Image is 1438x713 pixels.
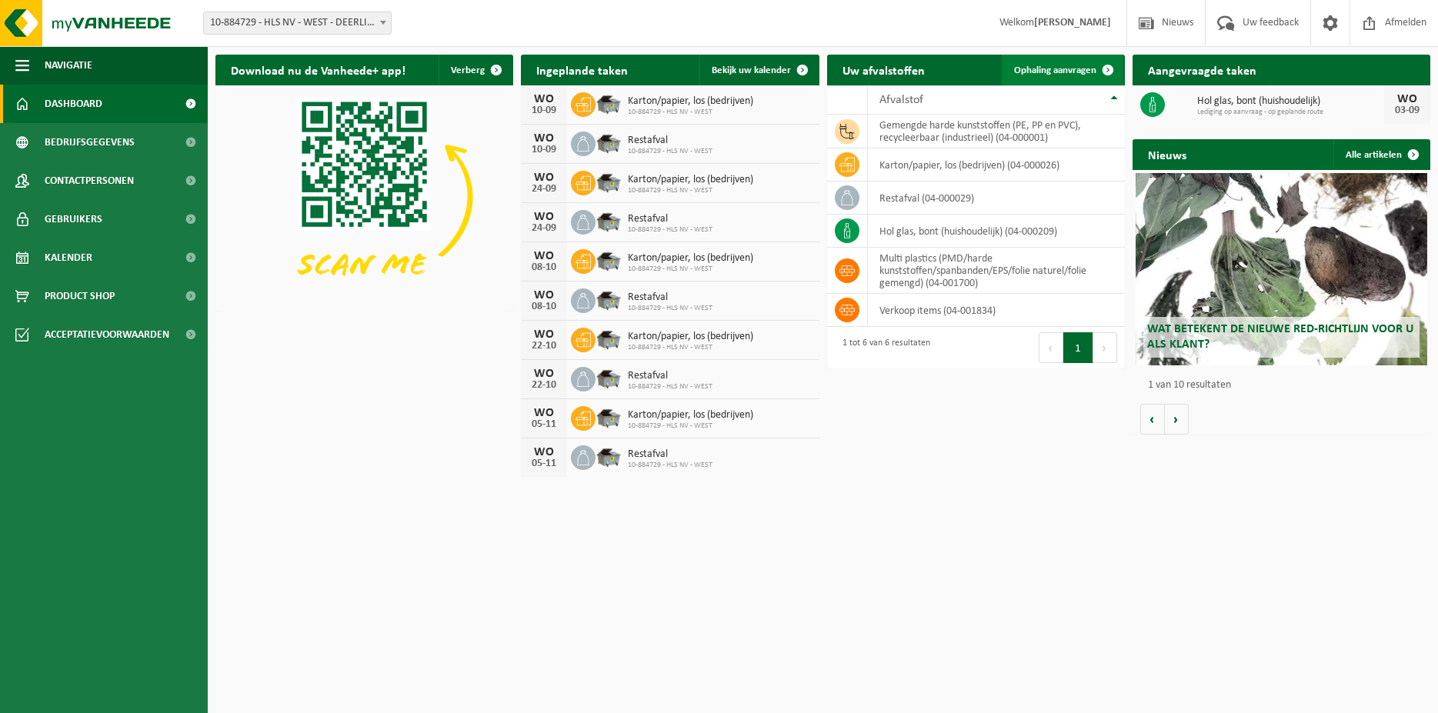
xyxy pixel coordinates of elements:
[45,85,102,123] span: Dashboard
[868,294,1125,327] td: verkoop items (04-001834)
[596,168,622,195] img: WB-5000-GAL-GY-01
[45,46,92,85] span: Navigatie
[529,458,559,469] div: 05-11
[628,213,712,225] span: Restafval
[529,105,559,116] div: 10-09
[628,174,753,186] span: Karton/papier, los (bedrijven)
[529,341,559,352] div: 22-10
[868,215,1125,248] td: hol glas, bont (huishoudelijk) (04-000209)
[1093,332,1117,363] button: Next
[215,55,421,85] h2: Download nu de Vanheede+ app!
[45,200,102,238] span: Gebruikers
[628,382,712,391] span: 10-884729 - HLS NV - WEST
[628,409,753,421] span: Karton/papier, los (bedrijven)
[628,461,712,470] span: 10-884729 - HLS NV - WEST
[1034,17,1111,28] strong: [PERSON_NAME]
[628,343,753,352] span: 10-884729 - HLS NV - WEST
[596,90,622,116] img: WB-5000-GAL-GY-01
[827,55,940,85] h2: Uw afvalstoffen
[628,225,712,235] span: 10-884729 - HLS NV - WEST
[628,95,753,108] span: Karton/papier, los (bedrijven)
[45,238,92,277] span: Kalender
[1147,323,1413,350] span: Wat betekent de nieuwe RED-richtlijn voor u als klant?
[712,65,791,75] span: Bekijk uw kalender
[521,55,643,85] h2: Ingeplande taken
[596,443,622,469] img: WB-5000-GAL-GY-01
[1392,105,1423,116] div: 03-09
[1133,139,1202,169] h2: Nieuws
[45,277,115,315] span: Product Shop
[628,186,753,195] span: 10-884729 - HLS NV - WEST
[628,147,712,156] span: 10-884729 - HLS NV - WEST
[1333,139,1429,170] a: Alle artikelen
[628,135,712,147] span: Restafval
[529,407,559,419] div: WO
[1165,404,1189,435] button: Volgende
[529,380,559,391] div: 22-10
[868,115,1125,148] td: gemengde harde kunststoffen (PE, PP en PVC), recycleerbaar (industrieel) (04-000001)
[529,93,559,105] div: WO
[529,419,559,430] div: 05-11
[628,265,753,274] span: 10-884729 - HLS NV - WEST
[628,421,753,431] span: 10-884729 - HLS NV - WEST
[529,302,559,312] div: 08-10
[628,304,712,313] span: 10-884729 - HLS NV - WEST
[1148,380,1423,391] p: 1 van 10 resultaten
[529,223,559,234] div: 24-09
[529,172,559,184] div: WO
[868,182,1125,215] td: restafval (04-000029)
[529,446,559,458] div: WO
[596,365,622,391] img: WB-5000-GAL-GY-01
[628,292,712,304] span: Restafval
[1136,173,1428,365] a: Wat betekent de nieuwe RED-richtlijn voor u als klant?
[868,248,1125,294] td: multi plastics (PMD/harde kunststoffen/spanbanden/EPS/folie naturel/folie gemengd) (04-001700)
[699,55,818,85] a: Bekijk uw kalender
[529,250,559,262] div: WO
[596,247,622,273] img: WB-5000-GAL-GY-01
[596,325,622,352] img: WB-5000-GAL-GY-01
[628,370,712,382] span: Restafval
[204,12,391,34] span: 10-884729 - HLS NV - WEST - DEERLIJK
[1039,332,1063,363] button: Previous
[529,328,559,341] div: WO
[835,331,930,365] div: 1 tot 6 van 6 resultaten
[596,129,622,155] img: WB-5000-GAL-GY-01
[868,148,1125,182] td: karton/papier, los (bedrijven) (04-000026)
[45,315,169,354] span: Acceptatievoorwaarden
[1197,95,1384,108] span: Hol glas, bont (huishoudelijk)
[529,184,559,195] div: 24-09
[45,162,134,200] span: Contactpersonen
[203,12,392,35] span: 10-884729 - HLS NV - WEST - DEERLIJK
[529,289,559,302] div: WO
[1392,93,1423,105] div: WO
[596,286,622,312] img: WB-5000-GAL-GY-01
[529,368,559,380] div: WO
[628,331,753,343] span: Karton/papier, los (bedrijven)
[596,404,622,430] img: WB-5000-GAL-GY-01
[529,262,559,273] div: 08-10
[1197,108,1384,117] span: Lediging op aanvraag - op geplande route
[451,65,485,75] span: Verberg
[529,132,559,145] div: WO
[628,252,753,265] span: Karton/papier, los (bedrijven)
[1014,65,1096,75] span: Ophaling aanvragen
[529,211,559,223] div: WO
[628,108,753,117] span: 10-884729 - HLS NV - WEST
[1140,404,1165,435] button: Vorige
[529,145,559,155] div: 10-09
[879,94,923,106] span: Afvalstof
[596,208,622,234] img: WB-5000-GAL-GY-01
[628,448,712,461] span: Restafval
[1133,55,1272,85] h2: Aangevraagde taken
[1063,332,1093,363] button: 1
[439,55,512,85] button: Verberg
[1002,55,1123,85] a: Ophaling aanvragen
[45,123,135,162] span: Bedrijfsgegevens
[215,85,513,308] img: Download de VHEPlus App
